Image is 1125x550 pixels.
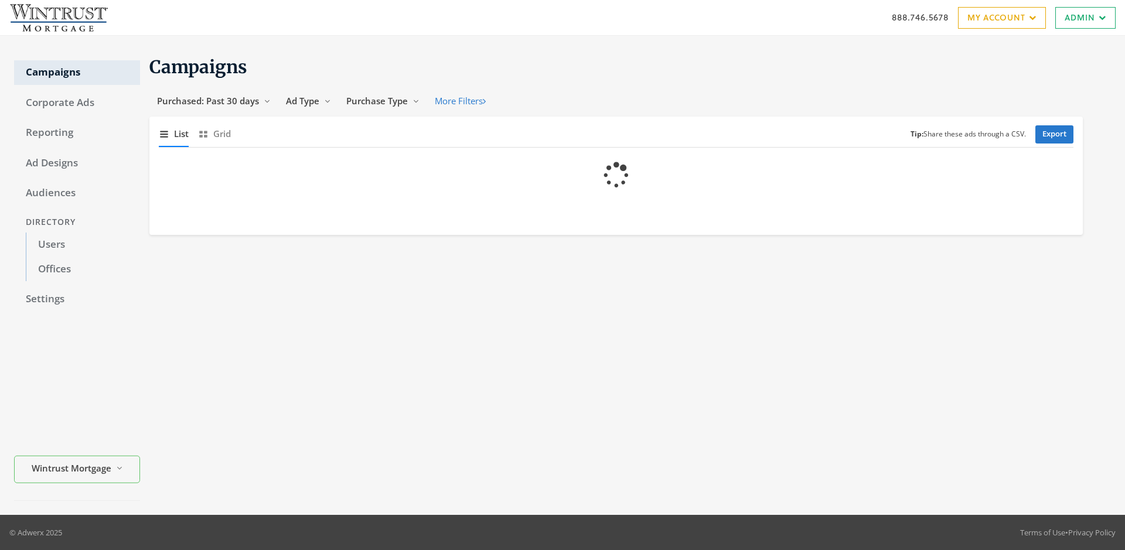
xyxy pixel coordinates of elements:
a: Audiences [14,181,140,206]
img: Adwerx [9,3,108,32]
p: © Adwerx 2025 [9,527,62,538]
a: Settings [14,287,140,312]
a: Offices [26,257,140,282]
button: Ad Type [278,90,339,112]
button: Wintrust Mortgage [14,456,140,483]
button: More Filters [427,90,493,112]
a: Privacy Policy [1068,527,1116,538]
a: My Account [958,7,1046,29]
span: Grid [213,127,231,141]
a: 888.746.5678 [892,11,949,23]
button: Purchase Type [339,90,427,112]
a: Campaigns [14,60,140,85]
span: List [174,127,189,141]
b: Tip: [911,129,923,139]
a: Terms of Use [1020,527,1065,538]
button: Grid [198,121,231,146]
button: Purchased: Past 30 days [149,90,278,112]
a: Corporate Ads [14,91,140,115]
span: Purchased: Past 30 days [157,95,259,107]
a: Admin [1055,7,1116,29]
a: Export [1035,125,1073,144]
span: Ad Type [286,95,319,107]
a: Ad Designs [14,151,140,176]
button: List [159,121,189,146]
a: Reporting [14,121,140,145]
span: Wintrust Mortgage [32,462,111,475]
div: Directory [14,211,140,233]
span: Campaigns [149,56,247,78]
span: Purchase Type [346,95,408,107]
a: Users [26,233,140,257]
small: Share these ads through a CSV. [911,129,1026,140]
div: • [1020,527,1116,538]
